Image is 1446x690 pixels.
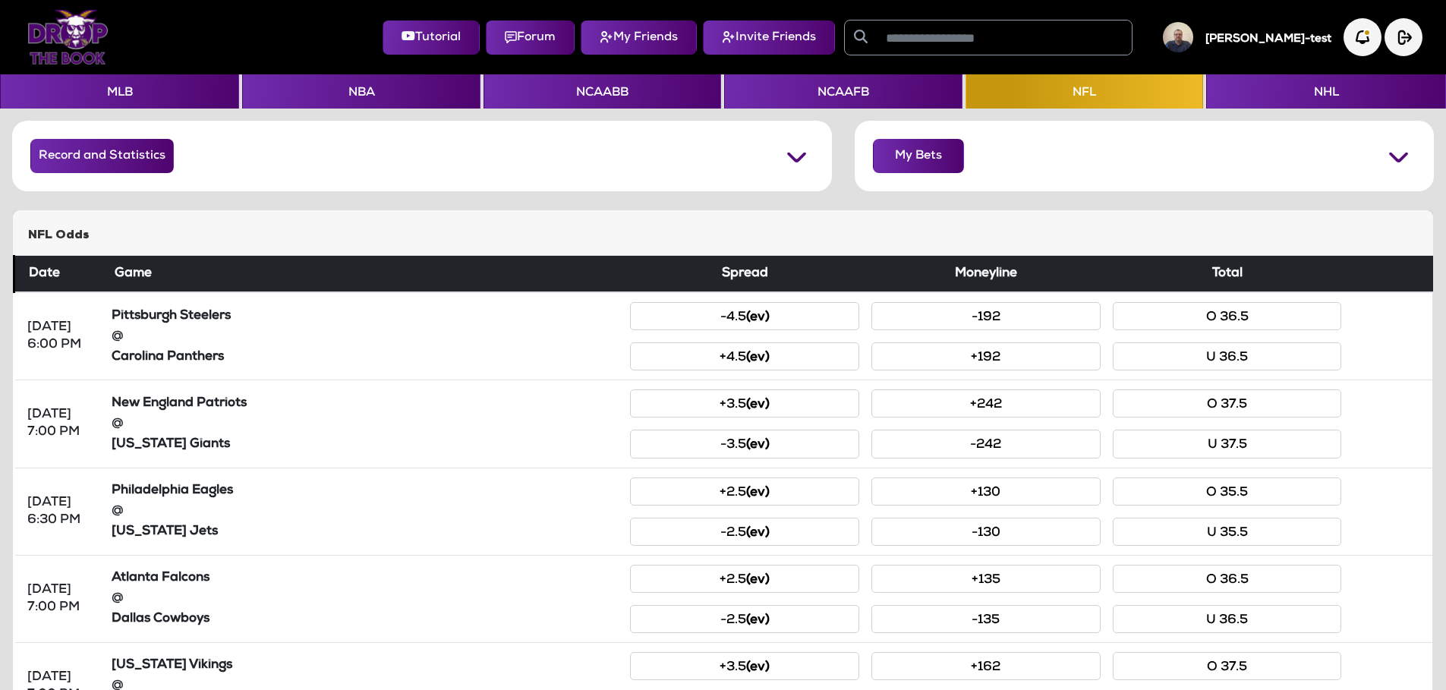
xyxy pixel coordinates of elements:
[630,342,859,370] button: +4.5(ev)
[1206,74,1445,109] button: NHL
[630,518,859,546] button: -2.5(ev)
[112,351,224,364] strong: Carolina Panthers
[106,256,625,293] th: Game
[27,581,93,616] div: [DATE] 7:00 PM
[1163,22,1193,52] img: User
[112,484,233,497] strong: Philadelphia Eagles
[1113,518,1342,546] button: U 35.5
[746,311,770,324] small: (ev)
[581,20,697,55] button: My Friends
[746,351,770,364] small: (ev)
[746,487,770,499] small: (ev)
[871,430,1101,458] button: -242
[1113,477,1342,506] button: O 35.5
[630,430,859,458] button: -3.5(ev)
[112,613,209,625] strong: Dallas Cowboys
[966,74,1203,109] button: NFL
[112,328,619,345] div: @
[871,477,1101,506] button: +130
[30,139,174,173] button: Record and Statistics
[1205,33,1331,46] h5: [PERSON_NAME]-test
[630,302,859,330] button: -4.5(ev)
[112,590,619,607] div: @
[630,605,859,633] button: -2.5(ev)
[383,20,480,55] button: Tutorial
[112,503,619,520] div: @
[242,74,480,109] button: NBA
[112,415,619,433] div: @
[624,256,865,293] th: Spread
[865,256,1107,293] th: Moneyline
[871,342,1101,370] button: +192
[112,397,247,410] strong: New England Patriots
[1107,256,1348,293] th: Total
[871,605,1101,633] button: -135
[27,10,109,65] img: Logo
[630,565,859,593] button: +2.5(ev)
[630,652,859,680] button: +3.5(ev)
[871,565,1101,593] button: +135
[746,661,770,674] small: (ev)
[112,438,230,451] strong: [US_STATE] Giants
[1113,389,1342,417] button: O 37.5
[484,74,721,109] button: NCAABB
[27,494,93,529] div: [DATE] 6:30 PM
[27,406,93,441] div: [DATE] 7:00 PM
[724,74,962,109] button: NCAAFB
[1113,342,1342,370] button: U 36.5
[28,228,1418,243] h5: NFL Odds
[14,256,106,293] th: Date
[746,527,770,540] small: (ev)
[873,139,964,173] button: My Bets
[630,477,859,506] button: +2.5(ev)
[746,399,770,411] small: (ev)
[871,302,1101,330] button: -192
[1113,652,1342,680] button: O 37.5
[871,389,1101,417] button: +242
[746,574,770,587] small: (ev)
[1113,430,1342,458] button: U 37.5
[112,659,232,672] strong: [US_STATE] Vikings
[630,389,859,417] button: +3.5(ev)
[1344,18,1381,56] img: Notification
[1113,605,1342,633] button: U 36.5
[27,319,93,354] div: [DATE] 6:00 PM
[871,652,1101,680] button: +162
[112,572,209,584] strong: Atlanta Falcons
[1113,302,1342,330] button: O 36.5
[871,518,1101,546] button: -130
[1113,565,1342,593] button: O 36.5
[746,614,770,627] small: (ev)
[112,310,231,323] strong: Pittsburgh Steelers
[486,20,575,55] button: Forum
[703,20,835,55] button: Invite Friends
[746,439,770,452] small: (ev)
[112,525,218,538] strong: [US_STATE] Jets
